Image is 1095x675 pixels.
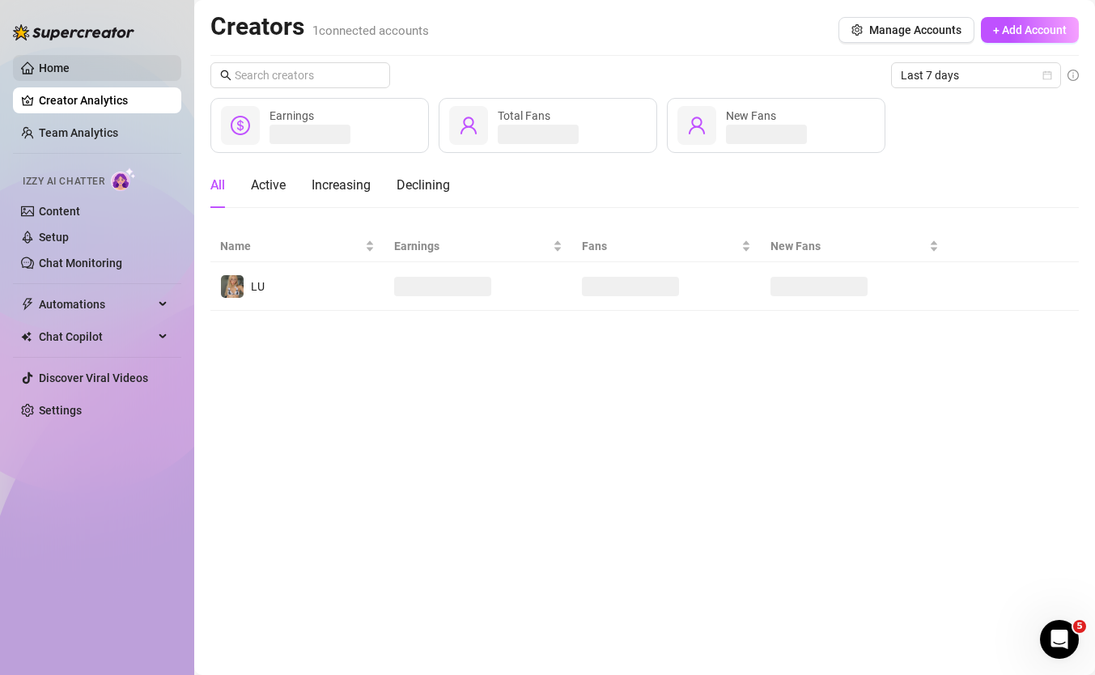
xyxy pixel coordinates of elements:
[770,237,927,255] span: New Fans
[39,62,70,74] a: Home
[39,126,118,139] a: Team Analytics
[394,237,550,255] span: Earnings
[459,116,478,135] span: user
[312,23,429,38] span: 1 connected accounts
[251,280,265,293] span: LU
[687,116,707,135] span: user
[39,87,168,113] a: Creator Analytics
[572,231,760,262] th: Fans
[220,70,231,81] span: search
[221,275,244,298] img: LU
[1040,620,1079,659] iframe: Intercom live chat
[21,298,34,311] span: thunderbolt
[761,231,949,262] th: New Fans
[23,174,104,189] span: Izzy AI Chatter
[582,237,737,255] span: Fans
[39,404,82,417] a: Settings
[981,17,1079,43] button: + Add Account
[220,237,362,255] span: Name
[39,291,154,317] span: Automations
[869,23,961,36] span: Manage Accounts
[210,11,429,42] h2: Creators
[993,23,1067,36] span: + Add Account
[39,231,69,244] a: Setup
[21,331,32,342] img: Chat Copilot
[498,109,550,122] span: Total Fans
[111,168,136,191] img: AI Chatter
[39,371,148,384] a: Discover Viral Videos
[1067,70,1079,81] span: info-circle
[39,324,154,350] span: Chat Copilot
[231,116,250,135] span: dollar-circle
[210,176,225,195] div: All
[251,176,286,195] div: Active
[13,24,134,40] img: logo-BBDzfeDw.svg
[210,231,384,262] th: Name
[851,24,863,36] span: setting
[39,205,80,218] a: Content
[1042,70,1052,80] span: calendar
[838,17,974,43] button: Manage Accounts
[312,176,371,195] div: Increasing
[726,109,776,122] span: New Fans
[384,231,572,262] th: Earnings
[270,109,314,122] span: Earnings
[39,257,122,270] a: Chat Monitoring
[901,63,1051,87] span: Last 7 days
[1073,620,1086,633] span: 5
[235,66,367,84] input: Search creators
[397,176,450,195] div: Declining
